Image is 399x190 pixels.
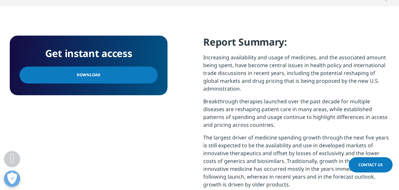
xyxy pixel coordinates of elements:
[4,170,20,187] button: Open Preferences
[20,45,158,62] h4: Get instant access
[358,162,383,168] span: Contact Us
[203,53,389,97] p: Increasing availability and usage of medicines, and the associated amount being spent, have becom...
[203,36,389,53] h4: Report Summary:
[203,97,389,134] p: Breakthrough therapies launched over the past decade for multiple diseases are reshaping patient ...
[20,66,158,83] a: Download
[77,71,100,79] span: Download
[349,157,392,172] a: Contact Us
